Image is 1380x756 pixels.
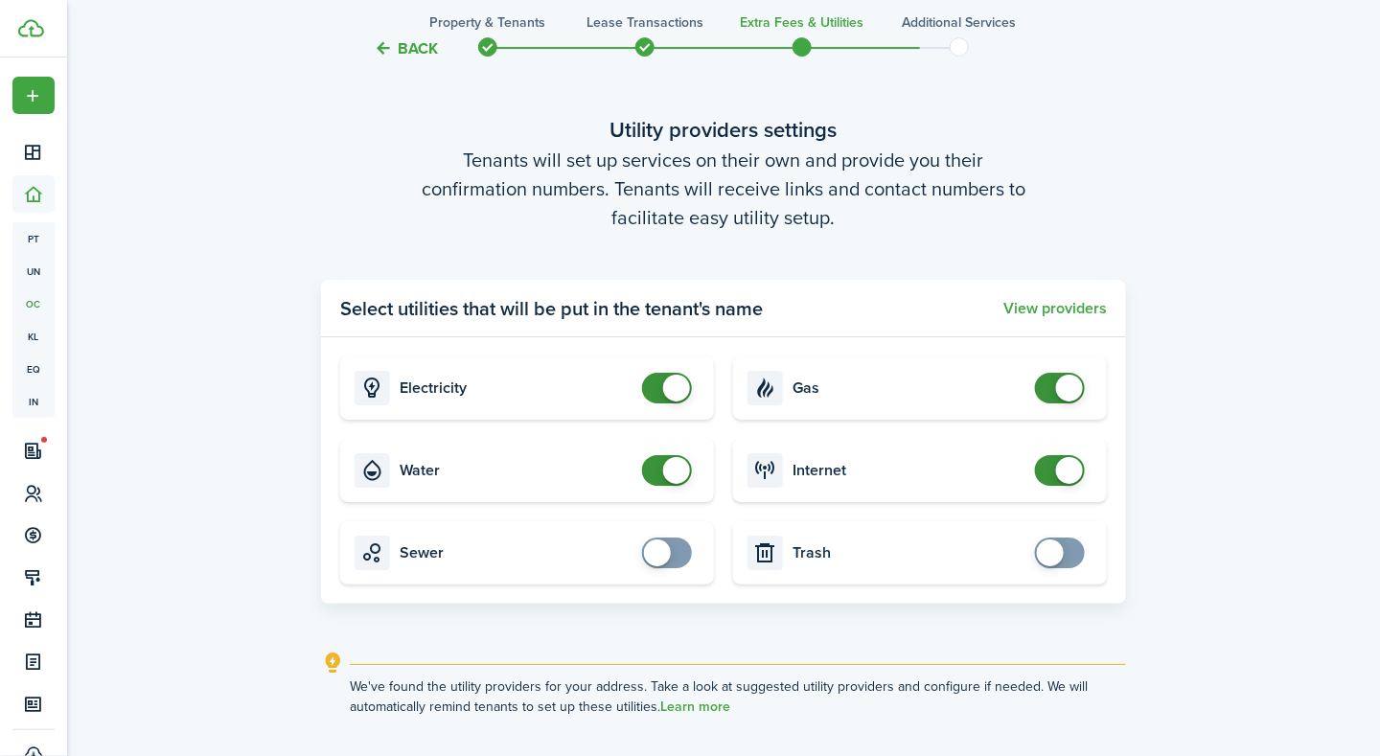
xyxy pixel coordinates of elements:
a: eq [12,353,55,385]
button: Back [374,38,438,58]
card-title: Electricity [400,379,632,397]
card-title: Internet [793,462,1025,479]
h3: Property & Tenants [430,12,546,33]
wizard-step-header-description: Tenants will set up services on their own and provide you their confirmation numbers. Tenants wil... [321,146,1126,232]
card-title: Water [400,462,632,479]
a: un [12,255,55,287]
i: outline [321,652,345,675]
a: pt [12,222,55,255]
a: oc [12,287,55,320]
card-title: Gas [793,379,1025,397]
explanation-description: We've found the utility providers for your address. Take a look at suggested utility providers an... [350,676,1126,717]
button: View providers [1003,300,1107,317]
panel-main-title: Select utilities that will be put in the tenant's name [340,294,763,323]
img: TenantCloud [18,19,44,37]
button: Open menu [12,77,55,114]
a: Learn more [660,699,730,715]
card-title: Trash [793,544,1025,561]
h3: Lease Transactions [586,12,703,33]
h3: Additional Services [903,12,1017,33]
h3: Extra fees & Utilities [741,12,864,33]
a: in [12,385,55,418]
wizard-step-header-title: Utility providers settings [321,114,1126,146]
card-title: Sewer [400,544,632,561]
a: kl [12,320,55,353]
